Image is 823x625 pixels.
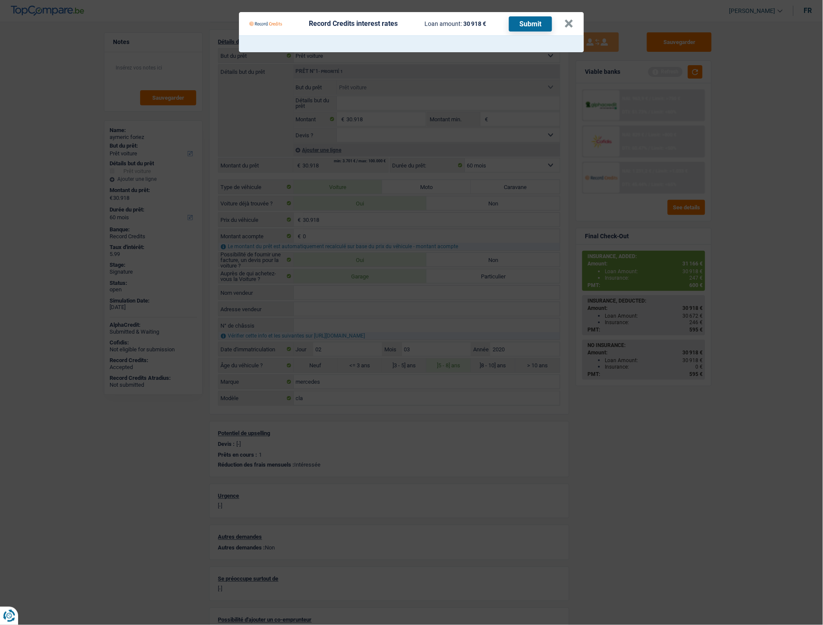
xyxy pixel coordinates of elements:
[509,16,552,32] button: Submit
[425,20,462,27] span: Loan amount:
[565,19,574,28] button: ×
[249,16,282,32] img: Record Credits
[464,20,487,27] span: 30 918 €
[309,20,398,27] div: Record Credits interest rates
